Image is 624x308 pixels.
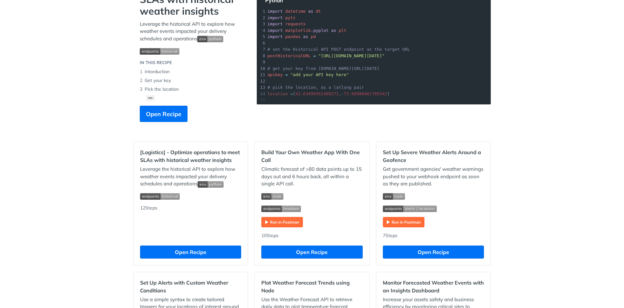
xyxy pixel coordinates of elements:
img: Run in Postman [383,217,424,227]
p: Climatic forecast of >80 data points up to 15 days out and 6 hours back, all within a single API ... [261,166,362,188]
span: Open Recipe [146,110,181,118]
h2: Set Up Alerts with Custom Weather Conditions [140,279,241,294]
h2: Build Your Own Weather App With One Call [261,148,362,164]
h2: Plot Weather Forecast Trends using Node [261,279,362,294]
img: endpoint [140,48,179,55]
p: Leverage the historical API to explore how weather events impacted your delivery schedules and op... [140,166,241,188]
button: Open Recipe [383,246,484,259]
span: Expand image [383,193,484,200]
span: Expand image [383,205,484,212]
span: Expand image [198,181,224,187]
button: Open Recipe [140,106,188,122]
img: endpoint [140,193,180,200]
div: 12 Steps [140,205,241,239]
p: Leverage the historical API to explore how weather events impacted your delivery schedules and op... [140,20,244,43]
li: Pick the location [140,85,244,94]
img: Run in Postman [261,217,303,227]
a: Expand image [261,219,303,225]
div: 10 Steps [261,232,362,239]
li: Get your key [140,76,244,85]
img: env [198,181,224,188]
img: env [383,193,405,200]
img: env [197,36,223,42]
img: endpoint [383,206,437,212]
h2: Monitor Forecasted Weather Events with an Insights Dashboard [383,279,484,294]
button: Open Recipe [261,246,362,259]
span: Expand image [197,35,223,42]
span: Expand image [140,47,244,55]
li: Intorduction [140,67,244,76]
h2: [Logistics] - Optimize operations to meet SLAs with historical weather insights [140,148,241,164]
span: Expand image [140,193,241,200]
button: Open Recipe [140,246,241,259]
img: env [261,193,283,200]
h2: Set Up Severe Weather Alerts Around a Geofence [383,148,484,164]
div: 7 Steps [383,232,484,239]
span: Expand image [261,205,362,212]
button: ••• [146,95,155,101]
div: IN THIS RECIPE [140,60,172,66]
img: endpoint [261,206,301,212]
p: Get government agencies' weather warnings pushed to your webhook endpoint as soon as they are pub... [383,166,484,188]
a: Expand image [383,219,424,225]
span: Expand image [261,193,362,200]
